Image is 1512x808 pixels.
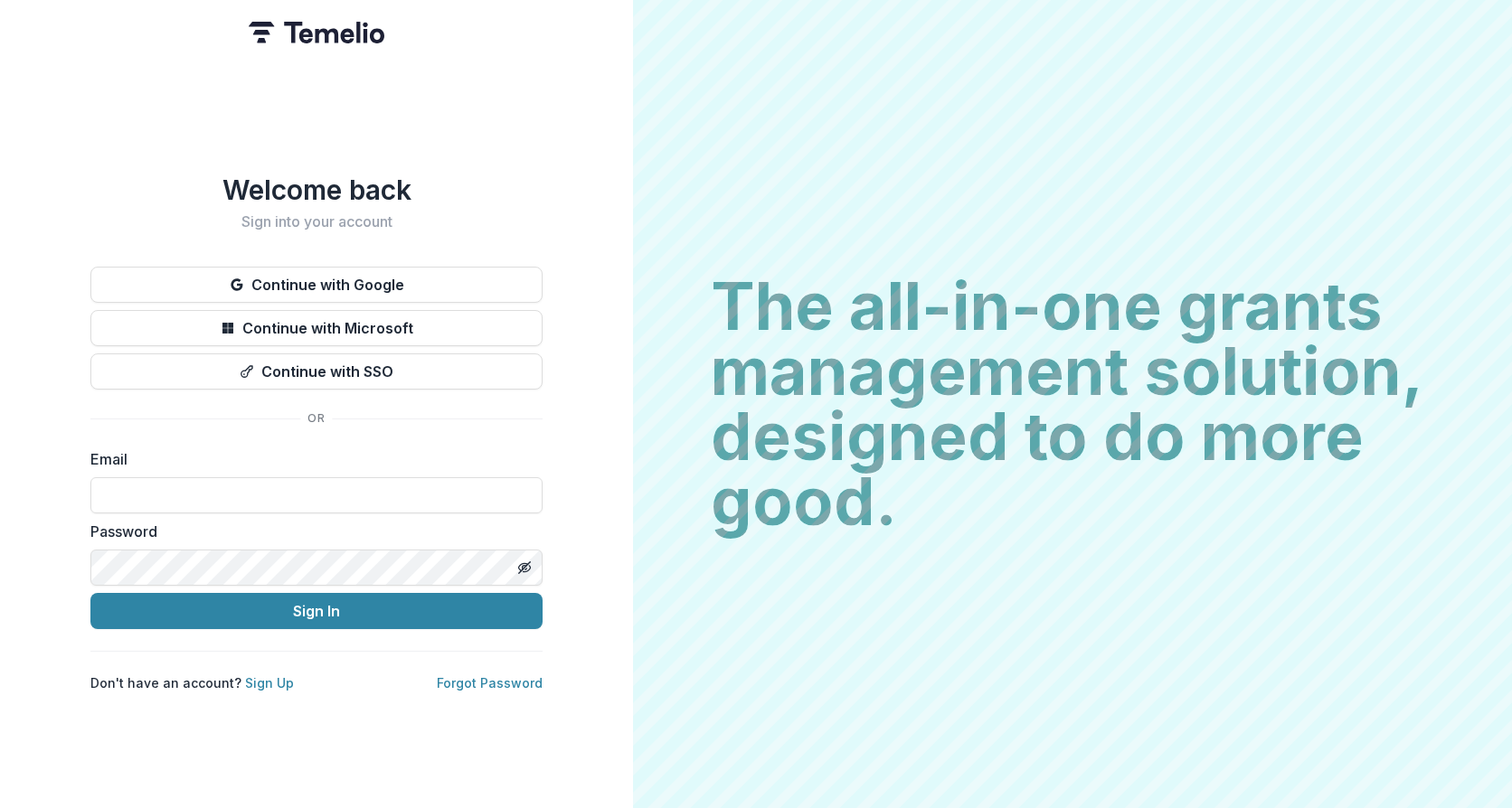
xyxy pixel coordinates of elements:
[90,174,543,206] h1: Welcome back
[90,353,543,390] button: Continue with SSO
[510,553,539,582] button: Toggle password visibility
[90,673,294,692] p: Don't have an account?
[90,521,532,542] label: Password
[90,213,543,230] h2: Sign into your account
[90,448,532,470] label: Email
[90,310,543,346] button: Continue with Microsoft
[90,267,543,303] button: Continue with Google
[437,675,543,691] a: Forgot Password
[90,593,543,629] button: Sign In
[245,675,294,691] a: Sign Up
[249,22,384,43] img: Temelio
